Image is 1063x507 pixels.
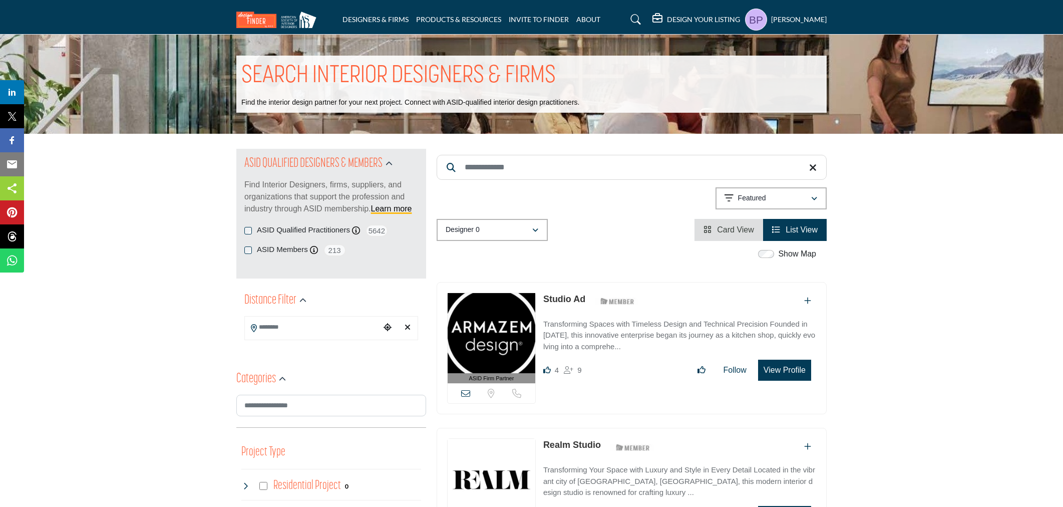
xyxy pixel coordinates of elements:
h2: Categories [236,370,276,388]
p: Designer 0 [446,225,480,235]
button: Like listing [691,360,712,380]
h1: SEARCH INTERIOR DESIGNERS & FIRMS [241,61,556,92]
button: Designer 0 [437,219,548,241]
a: Realm Studio [543,440,601,450]
a: DESIGNERS & FIRMS [342,15,409,24]
p: Find Interior Designers, firms, suppliers, and organizations that support the profession and indu... [244,179,418,215]
input: Search Keyword [437,155,827,180]
a: INVITE TO FINDER [509,15,569,24]
div: Followers [564,364,581,376]
button: Featured [716,187,827,209]
div: DESIGN YOUR LISTING [652,14,740,26]
li: Card View [694,219,763,241]
a: Add To List [804,442,811,451]
a: ASID Firm Partner [448,293,535,384]
a: Transforming Your Space with Luxury and Style in Every Detail Located in the vibrant city of [GEO... [543,458,816,498]
button: Follow [717,360,753,380]
a: Learn more [371,204,412,213]
a: View Card [703,225,754,234]
h5: DESIGN YOUR LISTING [667,15,740,24]
a: View List [772,225,818,234]
div: Choose your current location [380,317,395,339]
p: Featured [738,193,766,203]
p: Transforming Spaces with Timeless Design and Technical Precision Founded in [DATE], this innovati... [543,319,816,353]
a: PRODUCTS & RESOURCES [416,15,501,24]
a: ABOUT [576,15,600,24]
span: 4 [555,366,559,374]
input: Search Location [245,318,380,337]
div: Clear search location [400,317,415,339]
a: Transforming Spaces with Timeless Design and Technical Precision Founded in [DATE], this innovati... [543,313,816,353]
li: List View [763,219,827,241]
h4: Residential Project: Types of projects range from simple residential renovations to highly comple... [273,477,341,494]
p: Realm Studio [543,438,601,452]
img: ASID Members Badge Icon [610,441,655,453]
p: Find the interior design partner for your next project. Connect with ASID-qualified interior desi... [241,98,579,108]
img: ASID Members Badge Icon [595,295,640,308]
input: ASID Members checkbox [244,246,252,254]
h2: ASID QUALIFIED DESIGNERS & MEMBERS [244,155,383,173]
input: Select Residential Project checkbox [259,482,267,490]
p: Transforming Your Space with Luxury and Style in Every Detail Located in the vibrant city of [GEO... [543,464,816,498]
span: 9 [577,366,581,374]
input: ASID Qualified Practitioners checkbox [244,227,252,234]
i: Likes [543,366,551,374]
button: Show hide supplier dropdown [745,9,767,31]
img: Studio Ad [448,293,535,373]
img: Site Logo [236,12,321,28]
a: Add To List [804,297,811,305]
button: Project Type [241,443,285,462]
span: Card View [717,225,754,234]
label: ASID Qualified Practitioners [257,224,350,236]
label: ASID Members [257,244,308,256]
h5: [PERSON_NAME] [771,15,827,25]
span: 213 [323,244,346,257]
p: Studio Ad [543,293,585,306]
a: Studio Ad [543,294,585,304]
div: 0 Results For Residential Project [345,481,348,490]
a: Search [621,12,647,28]
button: View Profile [758,360,811,381]
label: Show Map [778,248,816,260]
span: 5642 [366,224,388,237]
span: ASID Firm Partner [469,374,514,383]
h2: Distance Filter [244,292,296,310]
input: Search Category [236,395,426,416]
span: List View [786,225,818,234]
b: 0 [345,483,348,490]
